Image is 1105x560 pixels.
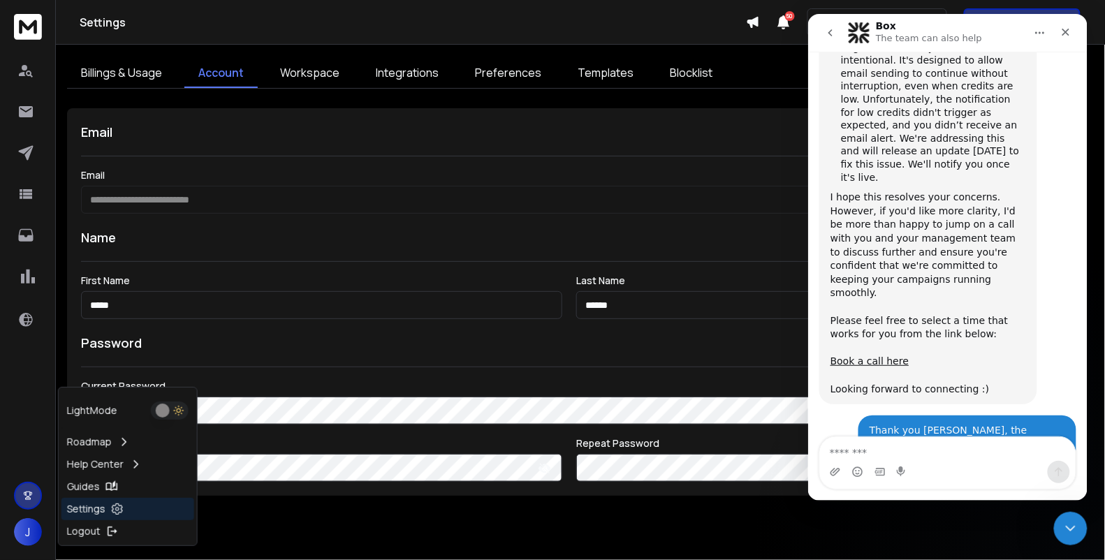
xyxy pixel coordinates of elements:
[22,341,101,353] a: Book a call here
[89,452,100,464] button: Start recording
[44,452,55,464] button: Emoji picker
[81,381,1058,391] label: Current Password
[576,276,1058,286] label: Last Name
[61,431,194,453] a: Roadmap
[67,435,112,449] p: Roadmap
[22,177,218,300] div: I hope this resolves your concerns. However, if you'd like more clarity, I'd be more than happy t...
[964,8,1081,36] button: Get Free Credits
[61,476,194,498] a: Guides
[81,122,1058,142] h1: Email
[1054,512,1088,545] iframe: Intercom live chat
[362,59,453,88] a: Integrations
[240,447,262,469] button: Send a message…
[61,453,194,476] a: Help Center
[14,518,42,546] button: J
[80,14,746,31] h1: Settings
[67,59,176,88] a: Billings & Usage
[67,502,105,516] p: Settings
[266,59,353,88] a: Workspace
[67,457,124,471] p: Help Center
[67,404,117,418] p: Light Mode
[184,59,258,88] a: Account
[61,410,257,492] div: Thank you [PERSON_NAME], the resolution of refunding us, changing that to monthly subscription (2...
[576,439,1058,448] label: Repeat Password
[461,59,555,88] a: Preferences
[12,423,268,447] textarea: Message…
[81,170,1058,180] label: Email
[22,300,218,383] div: Please feel free to select a time that works for you from the link below: Looking forward to conn...
[61,498,194,520] a: Settings
[564,59,647,88] a: Templates
[808,14,1088,501] iframe: Intercom live chat
[81,439,562,448] label: New Password
[785,11,795,21] span: 50
[67,480,100,494] p: Guides
[11,401,268,559] div: james says…
[22,452,33,464] button: Upload attachment
[81,228,1058,247] h1: Name
[81,276,562,286] label: First Name
[656,59,726,88] a: Blocklist
[81,333,142,353] h1: Password
[67,524,101,538] p: Logout
[33,14,218,170] li: : The negative balance you noticed was intentional. It's designed to allow email sending to conti...
[66,452,78,464] button: Gif picker
[50,401,268,548] div: Thank you [PERSON_NAME], the resolution of refunding us, changing that to monthly subscription (2...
